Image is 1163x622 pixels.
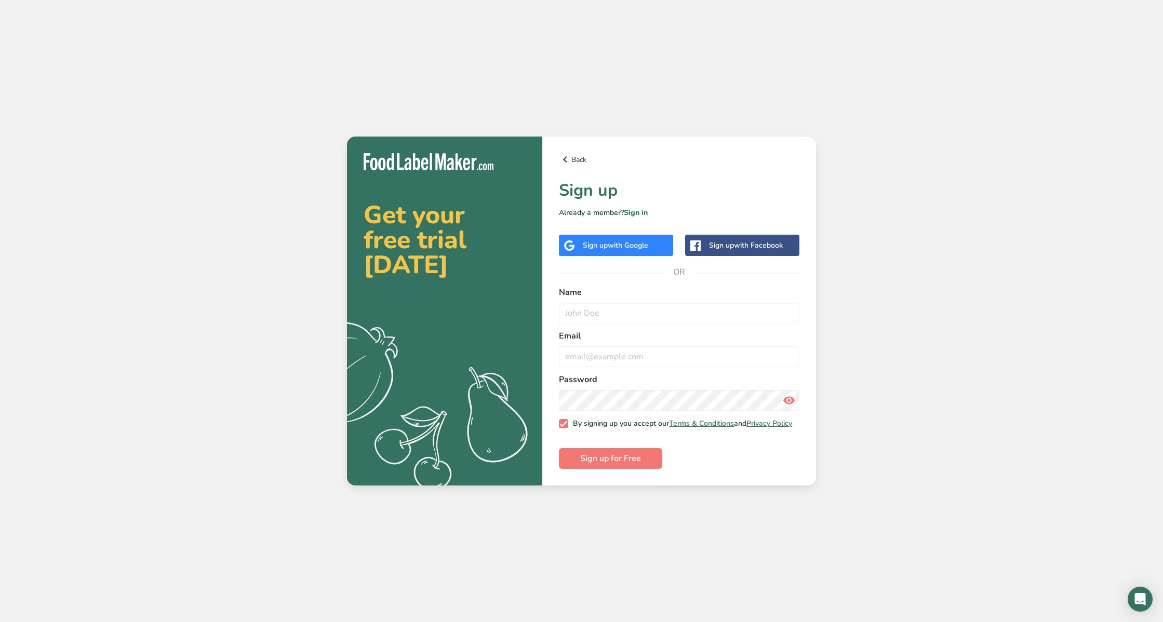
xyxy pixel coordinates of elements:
h2: Get your free trial [DATE] [364,202,526,277]
span: By signing up you accept our and [568,419,793,428]
input: John Doe [559,303,799,323]
label: Email [559,330,799,342]
span: with Google [608,240,648,250]
a: Sign in [624,208,648,218]
span: with Facebook [734,240,783,250]
span: OR [664,256,695,288]
button: Sign up for Free [559,448,662,469]
a: Privacy Policy [746,418,792,428]
span: Sign up for Free [580,452,641,465]
a: Back [559,153,799,166]
label: Password [559,373,799,386]
h1: Sign up [559,178,799,203]
div: Open Intercom Messenger [1128,587,1153,612]
div: Sign up [583,240,648,251]
p: Already a member? [559,207,799,218]
label: Name [559,286,799,299]
input: email@example.com [559,346,799,367]
div: Sign up [709,240,783,251]
a: Terms & Conditions [669,418,734,428]
img: Food Label Maker [364,153,493,170]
